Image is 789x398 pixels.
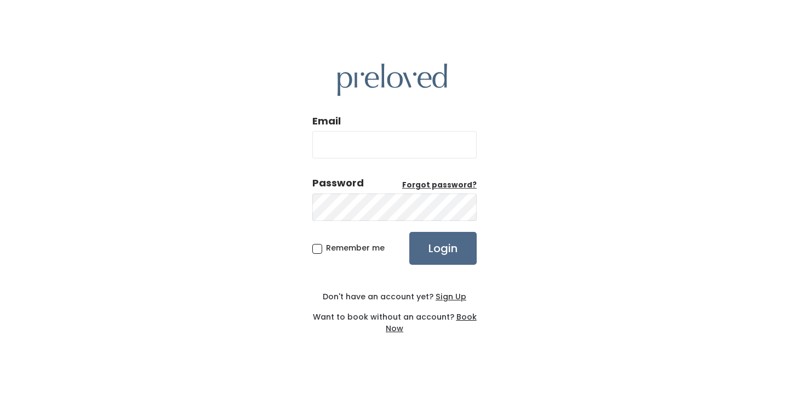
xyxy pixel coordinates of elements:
div: Want to book without an account? [312,303,477,334]
u: Forgot password? [402,180,477,190]
a: Sign Up [433,291,466,302]
div: Password [312,176,364,190]
div: Don't have an account yet? [312,291,477,303]
span: Remember me [326,242,385,253]
a: Forgot password? [402,180,477,191]
input: Login [409,232,477,265]
u: Sign Up [436,291,466,302]
a: Book Now [386,311,477,334]
img: preloved logo [338,64,447,96]
label: Email [312,114,341,128]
